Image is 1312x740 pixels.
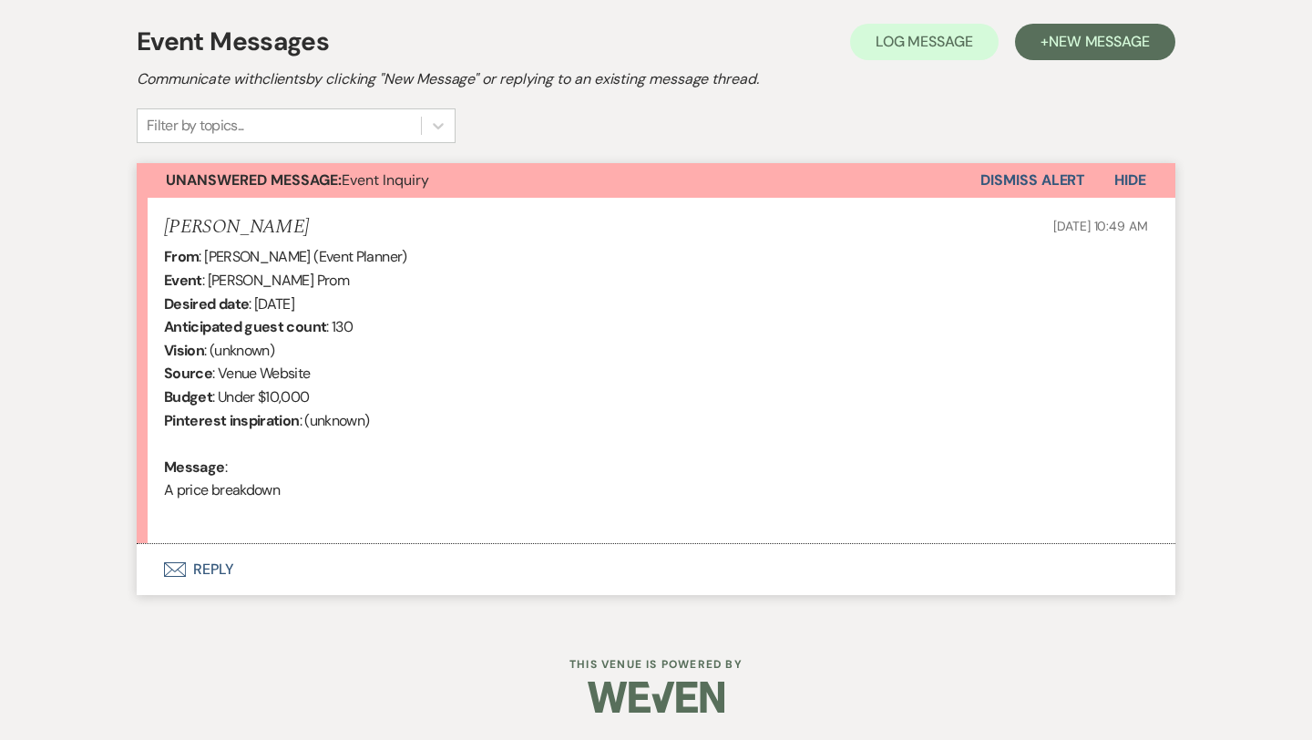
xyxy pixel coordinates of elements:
strong: Unanswered Message: [166,170,342,190]
b: Budget [164,387,212,406]
img: Weven Logo [588,665,724,729]
b: Anticipated guest count [164,317,326,336]
span: [DATE] 10:49 AM [1053,218,1148,234]
button: Unanswered Message:Event Inquiry [137,163,980,198]
button: Reply [137,544,1175,595]
button: +New Message [1015,24,1175,60]
button: Dismiss Alert [980,163,1085,198]
b: Event [164,271,202,290]
b: Desired date [164,294,249,313]
b: From [164,247,199,266]
button: Log Message [850,24,999,60]
h5: [PERSON_NAME] [164,216,309,239]
span: New Message [1049,32,1150,51]
button: Hide [1085,163,1175,198]
span: Event Inquiry [166,170,429,190]
div: Filter by topics... [147,115,244,137]
b: Vision [164,341,204,360]
h1: Event Messages [137,23,329,61]
b: Message [164,457,225,477]
h2: Communicate with clients by clicking "New Message" or replying to an existing message thread. [137,68,1175,90]
span: Hide [1114,170,1146,190]
div: : [PERSON_NAME] (Event Planner) : [PERSON_NAME] Prom : [DATE] : 130 : (unknown) : Venue Website :... [164,245,1148,525]
b: Pinterest inspiration [164,411,300,430]
span: Log Message [876,32,973,51]
b: Source [164,364,212,383]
